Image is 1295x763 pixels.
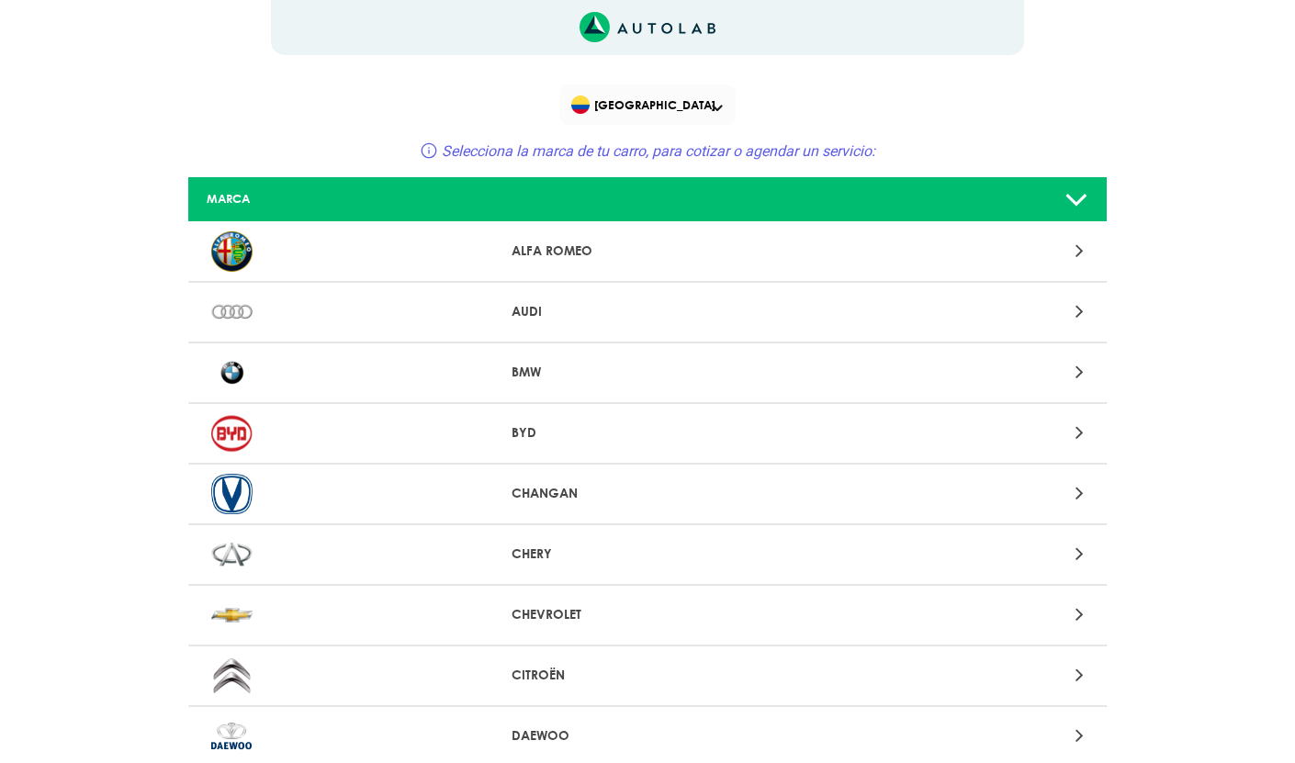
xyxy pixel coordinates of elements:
a: MARCA [188,177,1107,222]
p: BYD [512,423,784,443]
p: CHANGAN [512,484,784,503]
img: ALFA ROMEO [211,231,253,272]
img: CHEVROLET [211,595,253,635]
p: CHERY [512,544,784,564]
img: Flag of COLOMBIA [571,95,590,114]
span: [GEOGRAPHIC_DATA] [571,92,728,118]
p: BMW [512,363,784,382]
img: CITROËN [211,656,253,696]
div: Flag of COLOMBIA[GEOGRAPHIC_DATA] [559,84,736,125]
p: DAEWOO [512,726,784,746]
p: ALFA ROMEO [512,241,784,261]
img: DAEWOO [211,716,253,757]
img: CHANGAN [211,474,253,514]
img: AUDI [211,292,253,332]
p: CITROËN [512,666,784,685]
img: BYD [211,413,253,454]
div: MARCA [193,190,496,208]
img: CHERY [211,534,253,575]
p: AUDI [512,302,784,321]
img: BMW [211,353,253,393]
a: Link al sitio de autolab [580,17,716,35]
span: Selecciona la marca de tu carro, para cotizar o agendar un servicio: [442,142,875,160]
p: CHEVROLET [512,605,784,624]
